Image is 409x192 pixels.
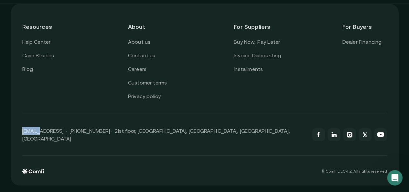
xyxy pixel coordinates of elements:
[128,38,150,46] a: About us
[22,51,54,60] a: Case Studies
[128,16,173,38] header: About
[22,127,306,142] p: [EMAIL_ADDRESS] · [PHONE_NUMBER] · 21st floor, [GEOGRAPHIC_DATA], [GEOGRAPHIC_DATA], [GEOGRAPHIC_...
[234,16,281,38] header: For Suppliers
[128,79,167,87] a: Customer terms
[22,38,51,46] a: Help Center
[234,51,281,60] a: Invoice Discounting
[234,65,263,73] a: Installments
[342,38,382,46] a: Dealer Financing
[387,170,403,186] iframe: Intercom live chat
[128,65,146,73] a: Careers
[22,65,33,73] a: Blog
[22,169,44,174] img: comfi logo
[128,51,156,60] a: Contact us
[342,16,387,38] header: For Buyers
[234,38,280,46] a: Buy Now, Pay Later
[128,92,161,101] a: Privacy policy
[22,16,67,38] header: Resources
[321,169,387,174] p: © Comfi L.L.C-FZ, All rights reserved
